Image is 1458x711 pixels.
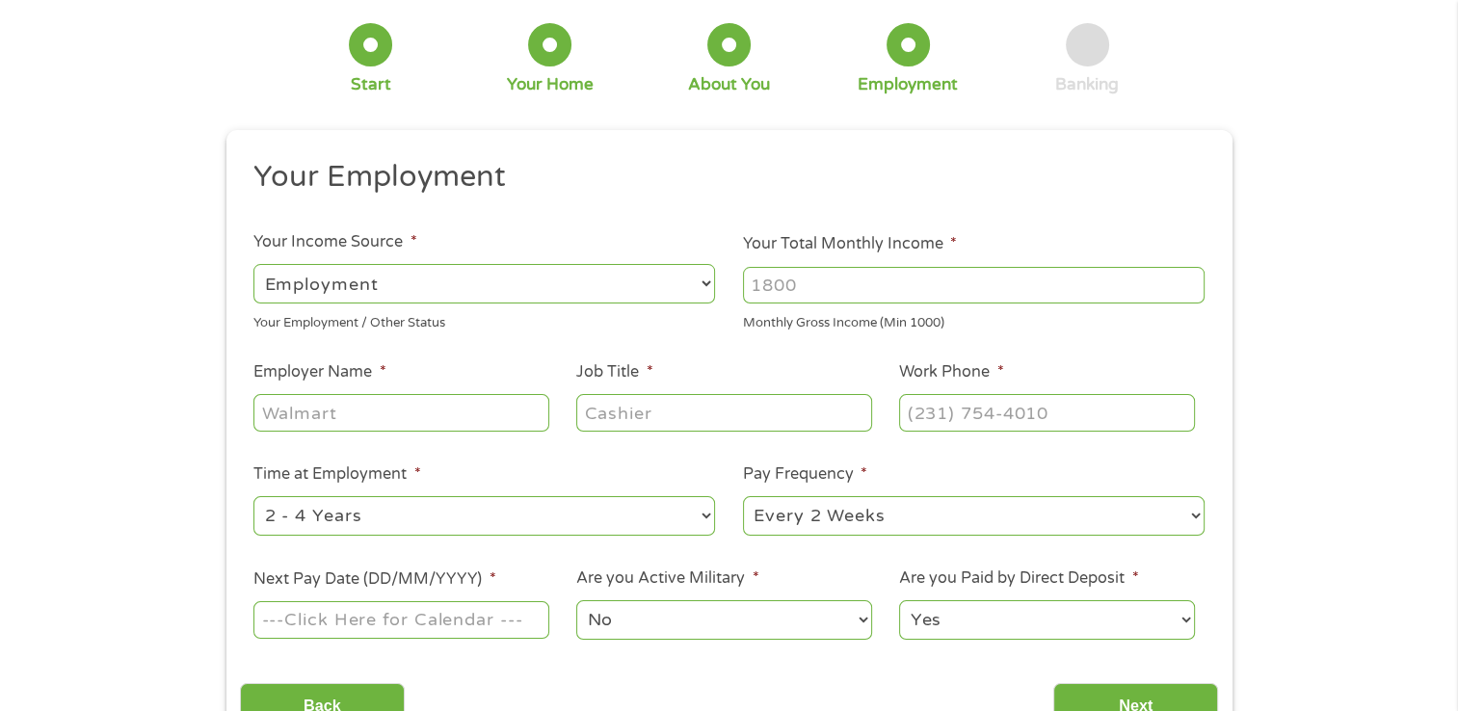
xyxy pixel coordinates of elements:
input: ---Click Here for Calendar --- [253,601,548,638]
label: Job Title [576,362,652,382]
div: Your Home [507,74,594,95]
label: Your Income Source [253,232,416,252]
label: Next Pay Date (DD/MM/YYYY) [253,569,495,590]
div: Monthly Gross Income (Min 1000) [743,307,1205,333]
label: Time at Employment [253,464,420,485]
div: Start [351,74,391,95]
label: Are you Paid by Direct Deposit [899,568,1138,589]
label: Employer Name [253,362,385,382]
input: (231) 754-4010 [899,394,1194,431]
input: 1800 [743,267,1205,303]
div: Employment [858,74,958,95]
input: Cashier [576,394,871,431]
label: Your Total Monthly Income [743,234,957,254]
label: Pay Frequency [743,464,867,485]
label: Are you Active Military [576,568,758,589]
div: Banking [1055,74,1119,95]
div: Your Employment / Other Status [253,307,715,333]
div: About You [688,74,770,95]
h2: Your Employment [253,158,1190,197]
input: Walmart [253,394,548,431]
label: Work Phone [899,362,1003,382]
